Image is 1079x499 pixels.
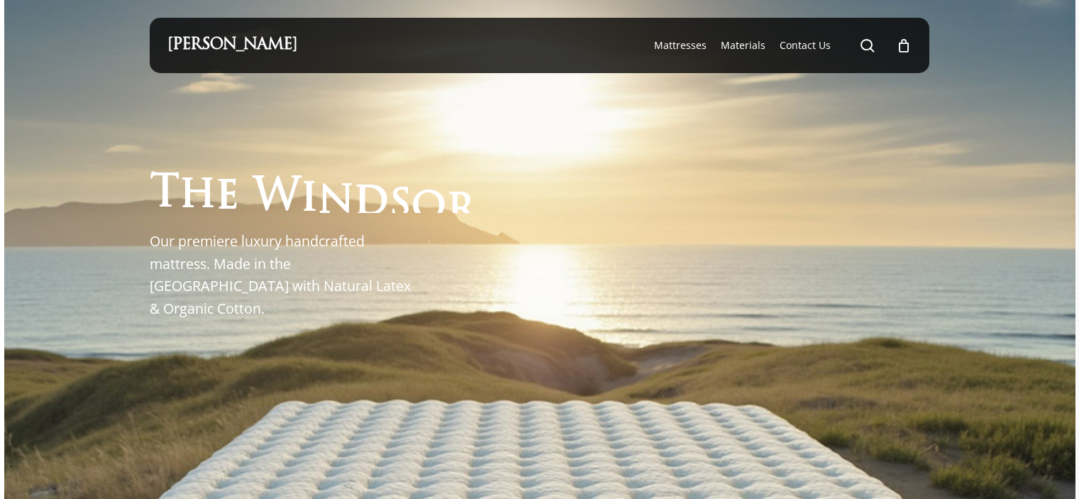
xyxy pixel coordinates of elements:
h1: The Windsor [150,170,476,213]
a: Contact Us [780,38,831,53]
span: n [318,180,354,223]
span: Contact Us [780,38,831,52]
span: T [150,173,179,216]
span: Materials [721,38,765,52]
span: r [446,189,476,232]
span: h [179,175,216,218]
span: i [301,178,318,221]
span: e [216,175,239,219]
span: W [253,177,301,220]
span: s [389,183,411,226]
span: o [411,186,446,229]
span: Mattresses [654,38,707,52]
p: Our premiere luxury handcrafted mattress. Made in the [GEOGRAPHIC_DATA] with Natural Latex & Orga... [150,230,416,320]
nav: Main Menu [647,18,912,73]
span: d [354,181,389,224]
a: [PERSON_NAME] [167,38,297,53]
a: Materials [721,38,765,53]
a: Mattresses [654,38,707,53]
